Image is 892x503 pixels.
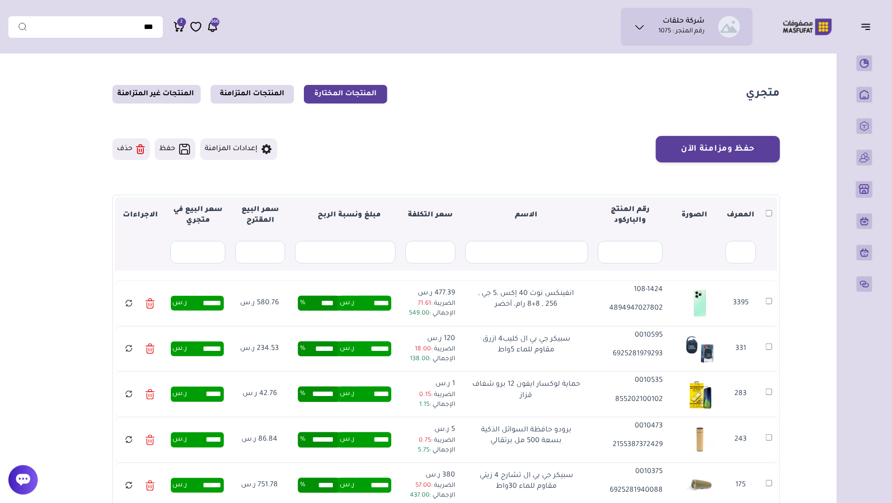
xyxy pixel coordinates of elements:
[684,288,716,319] img: 2025-06-30-68627faf1eecd.png
[656,136,780,162] button: حفظ ومزامنة الآن
[171,432,224,447] div: ر.س
[230,281,290,326] td: 580.76 ر.س
[597,485,663,496] p: 6925281940088
[472,334,580,356] p: سبيكر جي بي ال كليب4 ازرق مقاوم للماء 5واط
[419,437,431,444] span: 0.75
[405,436,455,446] p: الضريبة :
[405,288,455,299] p: 477.39 ر.س
[681,212,707,219] strong: الصورة
[415,482,431,489] span: 57.00
[405,299,455,309] p: الضريبة :
[405,379,455,390] p: 1 ر.س
[409,310,430,317] span: 549.00
[171,478,224,493] div: ر.س
[611,206,650,225] strong: رقم المنتج والباركود
[415,346,431,353] span: 18.00
[472,425,580,447] p: برودو حافظة السوائل الذكية بسعة 500 مل برتقالي
[776,17,839,36] img: Logo
[721,417,761,463] td: 243
[721,326,761,372] td: 331
[727,212,755,219] strong: المعرف
[405,400,455,410] p: الإجمالي :
[418,447,430,454] span: 5.75
[340,478,354,493] span: ر.س
[405,344,455,354] p: الضريبة :
[173,21,185,33] a: 2
[597,375,663,386] p: 0010535
[684,333,716,365] img: 202310101457-51C53vHh4Z7SzB8lS7uxgSBCn2QSBHKt0LpjoQAh.jpg
[112,138,150,160] button: حذف
[597,421,663,432] p: 0010473
[405,309,455,318] p: الإجمالي :
[597,395,663,405] p: 855202100102
[155,138,195,160] button: حفظ
[597,467,663,477] p: 0010375
[304,85,387,104] a: المنتجات المختارة
[230,326,290,372] td: 234.53 ر.س
[721,371,761,417] td: 283
[721,281,761,326] td: 3395
[340,296,354,311] span: ر.س
[408,212,453,219] strong: سعر التكلفة
[659,27,705,37] p: رقم المتجر : 1075
[472,379,580,401] p: حماية لوكسار ايفون 12 برو شفاف قزاز
[405,470,455,481] p: 380 ر.س
[597,440,663,450] p: 2155387372429
[746,87,780,102] h1: متجري
[230,417,290,463] td: 86.84 ر.س
[211,18,218,26] span: 566
[200,138,277,160] button: إعدادات المزامنة
[171,342,224,356] div: ر.س
[340,432,354,447] span: ر.س
[123,212,158,219] strong: الاجراءات
[300,296,305,311] span: %
[171,387,224,401] div: ر.س
[419,401,430,408] span: 1.15
[300,432,305,447] span: %
[597,349,663,360] p: 6925281979293
[597,285,663,295] p: 108-1424
[300,478,305,493] span: %
[418,300,431,307] span: 71.61
[405,491,455,501] p: الإجمالي :
[684,379,716,410] img: 202310101415-I1PASX1CNsqR5VGegzIRR0LjoLgLbwX2ddt2GbUE.jpg
[181,18,183,26] span: 2
[419,392,431,398] span: 0.15
[173,206,222,225] strong: سعر البيع في متجري
[718,16,740,38] img: شركة حلقات
[405,390,455,400] p: الضريبة :
[112,85,201,104] a: المنتجات غير المتزامنة
[597,303,663,314] p: 4894947027802
[410,356,430,363] span: 138.00
[171,296,224,311] div: ر.س
[340,387,354,401] span: ر.س
[405,481,455,491] p: الضريبة :
[211,85,294,104] a: المنتجات المتزامنة
[472,289,580,311] p: انفينكس نوت 40 إكس ,5 جي , 256 , 8+8 رام، أخضر
[300,387,305,401] span: %
[405,446,455,455] p: الإجمالي :
[207,21,218,33] a: 566
[405,334,455,344] p: 120 ر.س
[410,492,430,499] span: 437.00
[684,424,716,455] img: 202310101448-ngHpo3XCeV27uoQqd4buqvCSdjpwjDl7dqfqshOR.jpg
[300,342,305,356] span: %
[340,342,354,356] span: ر.س
[663,17,705,27] h1: شركة حلقات
[515,212,538,219] strong: الاسم
[597,330,663,341] p: 0010595
[310,212,381,219] strong: مبلغ ونسبة الربح
[230,371,290,417] td: 42.76 ر.س
[684,470,716,501] img: 202310101411-2hvuZ4sT6pv80Fpyc7B4Slfp0EIej5PteZKHWgoy.jpg
[472,471,580,493] p: سبيكر جي بي ال تشارج 4 زيتي مقاوم للماء 30واط
[242,206,279,225] strong: سعر البيع المقترح
[405,424,455,435] p: 5 ر.س
[405,354,455,364] p: الإجمالي :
